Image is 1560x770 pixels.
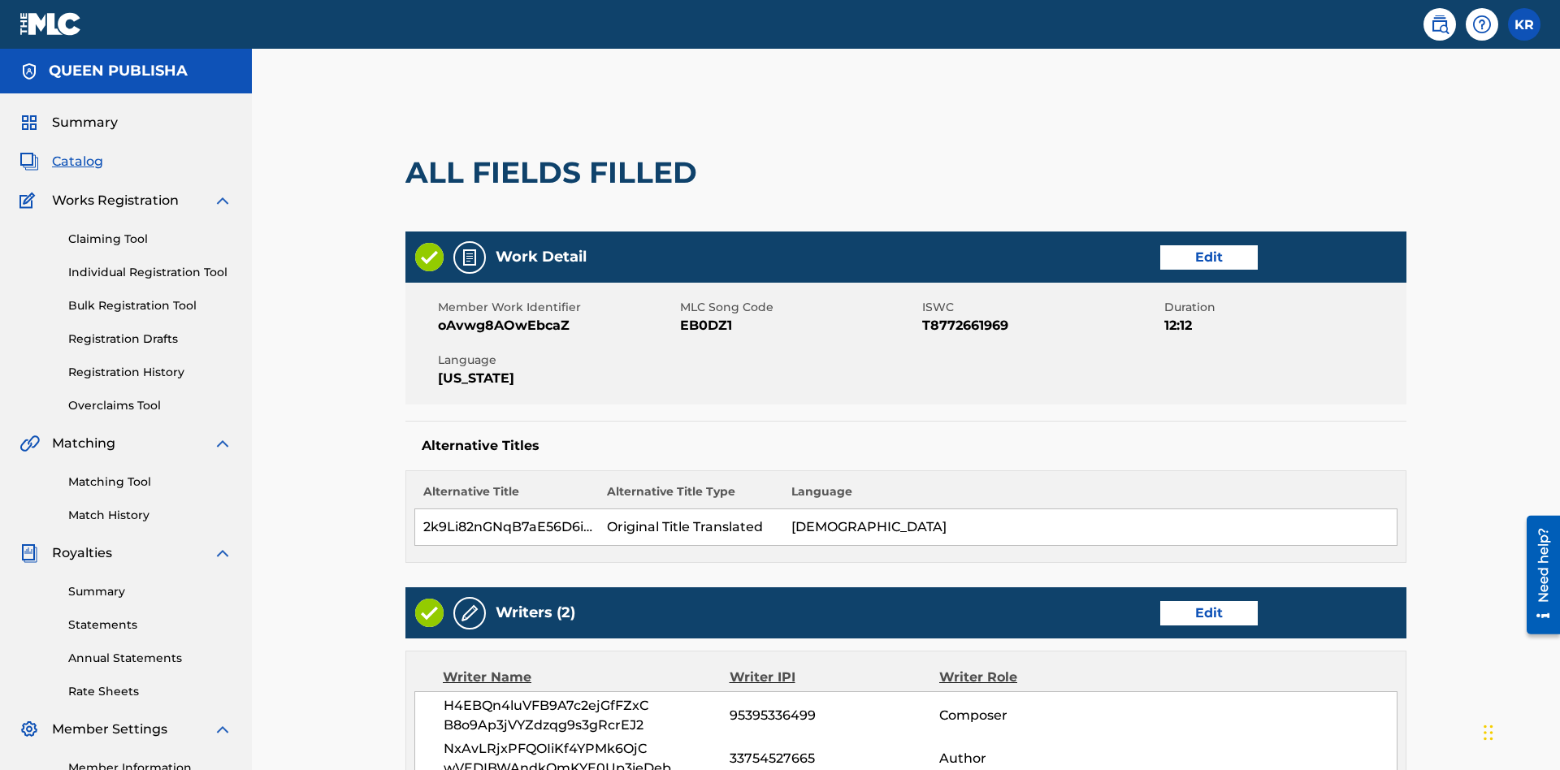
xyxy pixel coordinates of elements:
[438,369,676,388] span: [US_STATE]
[415,483,600,509] th: Alternative Title
[415,509,600,546] td: 2k9Li82nGNqB7aE56D6ipcKmDyFmz98bVlxqjwaW32NGZLCQy8
[1472,15,1492,34] img: help
[68,364,232,381] a: Registration History
[68,683,232,700] a: Rate Sheets
[68,616,232,634] a: Statements
[730,668,940,687] div: Writer IPI
[213,720,232,739] img: expand
[460,603,479,623] img: Writers
[1479,692,1560,770] iframe: Chat Widget
[1484,708,1493,757] div: Drag
[939,706,1130,725] span: Composer
[1430,15,1449,34] img: search
[19,62,39,81] img: Accounts
[213,434,232,453] img: expand
[415,599,444,627] img: Valid
[68,297,232,314] a: Bulk Registration Tool
[19,191,41,210] img: Works Registration
[939,749,1130,768] span: Author
[1508,8,1540,41] div: User Menu
[68,231,232,248] a: Claiming Tool
[68,650,232,667] a: Annual Statements
[19,720,39,739] img: Member Settings
[68,507,232,524] a: Match History
[52,434,115,453] span: Matching
[68,331,232,348] a: Registration Drafts
[49,62,188,80] h5: QUEEN PUBLISHA
[1164,316,1402,335] span: 12:12
[444,696,730,735] span: H4EBQn4luVFB9A7c2ejGfFZxC B8o9Ap3jVYZdzqg9s3gRcrEJ2
[1160,245,1258,270] a: Edit
[783,509,1397,546] td: [DEMOGRAPHIC_DATA]
[415,243,444,271] img: Valid
[19,113,39,132] img: Summary
[19,434,40,453] img: Matching
[405,154,705,191] h2: ALL FIELDS FILLED
[438,352,676,369] span: Language
[783,483,1397,509] th: Language
[1164,299,1402,316] span: Duration
[19,152,39,171] img: Catalog
[460,248,479,267] img: Work Detail
[19,543,39,563] img: Royalties
[922,299,1160,316] span: ISWC
[496,248,587,266] h5: Work Detail
[68,264,232,281] a: Individual Registration Tool
[438,316,676,335] span: oAvwg8AOwEbcaZ
[68,474,232,491] a: Matching Tool
[599,509,783,546] td: Original Title Translated
[1423,8,1456,41] a: Public Search
[19,12,82,36] img: MLC Logo
[939,668,1130,687] div: Writer Role
[922,316,1160,335] span: T8772661969
[680,316,918,335] span: EB0DZ1
[19,113,118,132] a: SummarySummary
[1466,8,1498,41] div: Help
[52,720,167,739] span: Member Settings
[52,543,112,563] span: Royalties
[68,397,232,414] a: Overclaims Tool
[1514,509,1560,642] iframe: Resource Center
[438,299,676,316] span: Member Work Identifier
[68,583,232,600] a: Summary
[496,603,575,622] h5: Writers (2)
[443,668,730,687] div: Writer Name
[422,438,1390,454] h5: Alternative Titles
[1160,601,1258,625] a: Edit
[52,191,179,210] span: Works Registration
[680,299,918,316] span: MLC Song Code
[599,483,783,509] th: Alternative Title Type
[730,749,939,768] span: 33754527665
[52,113,118,132] span: Summary
[19,152,103,171] a: CatalogCatalog
[52,152,103,171] span: Catalog
[213,543,232,563] img: expand
[213,191,232,210] img: expand
[730,706,939,725] span: 95395336499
